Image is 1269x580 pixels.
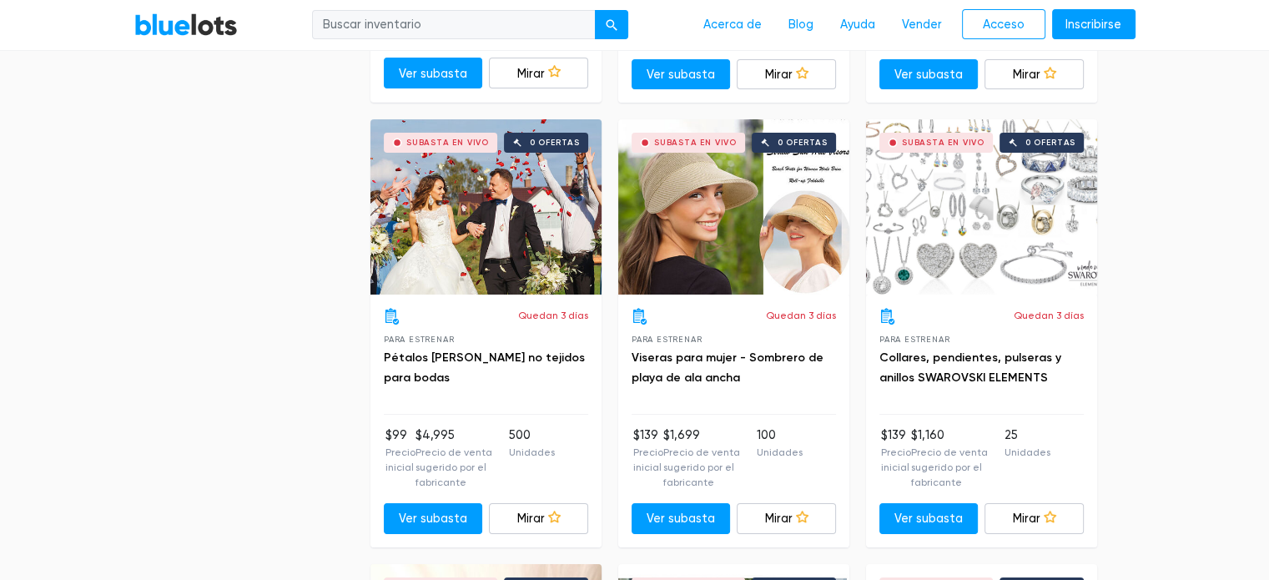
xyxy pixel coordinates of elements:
font: Subasta en vivo [902,138,984,148]
font: $139 [881,428,906,442]
a: Ver subasta [384,58,483,88]
font: Mirar [1013,512,1040,526]
a: Ver subasta [384,503,483,534]
font: Mirar [1013,68,1040,82]
a: Blog [775,9,827,41]
font: Ver subasta [647,68,715,82]
a: Mirar [984,503,1084,534]
font: Unidades [509,446,555,458]
font: Precio inicial [385,446,415,473]
a: Subasta en vivo 0 ofertas [866,119,1097,295]
font: Ver subasta [894,68,963,82]
font: Precio de venta sugerido por el fabricante [415,446,492,488]
a: Ver subasta [879,59,979,90]
font: Mirar [765,68,793,82]
font: Quedan 3 días [518,310,588,321]
a: Ayuda [827,9,889,41]
font: Mirar [765,512,793,526]
font: 100 [757,428,776,442]
font: Para estrenar [384,335,454,344]
a: Acerca de [690,9,775,41]
a: Subasta en vivo 0 ofertas [370,119,602,295]
a: Mirar [489,503,588,534]
font: Subasta en vivo [654,138,737,148]
font: 500 [509,428,531,442]
font: 25 [1005,428,1018,442]
font: Quedan 3 días [766,310,836,321]
font: Vender [902,18,942,32]
font: Subasta en vivo [406,138,489,148]
font: Para estrenar [632,335,702,344]
a: Ver subasta [879,503,979,534]
font: 0 ofertas [530,138,580,148]
a: Mirar [984,59,1084,90]
font: Para estrenar [879,335,949,344]
a: Mirar [489,58,588,88]
font: Acerca de [703,18,762,32]
font: Acceso [983,18,1025,32]
font: 0 ofertas [778,138,828,148]
font: $139 [633,428,658,442]
font: Ver subasta [399,66,467,80]
font: Precio de venta sugerido por el fabricante [911,446,988,488]
font: Ver subasta [894,512,963,526]
font: Unidades [757,446,803,458]
font: Precio inicial [633,446,663,473]
a: Ver subasta [632,59,731,90]
font: Inscribirse [1065,18,1121,32]
a: Mirar [737,503,836,534]
a: Vender [889,9,955,41]
a: Ver subasta [632,503,731,534]
font: Blog [788,18,813,32]
font: Precio de venta sugerido por el fabricante [663,446,740,488]
a: Pétalos [PERSON_NAME] no tejidos para bodas [384,351,585,385]
font: Mirar [517,512,545,526]
font: Ayuda [840,18,875,32]
font: Unidades [1005,446,1050,458]
font: Ver subasta [399,512,467,526]
font: 0 ofertas [1025,138,1075,148]
a: Inscribirse [1052,9,1136,40]
a: Subasta en vivo 0 ofertas [618,119,849,295]
font: Ver subasta [647,512,715,526]
a: Mirar [737,59,836,90]
font: $1,699 [663,428,700,442]
input: Buscar inventario [312,10,596,40]
font: $1,160 [911,428,944,442]
font: $4,995 [415,428,455,442]
a: Acceso [962,9,1045,40]
font: Quedan 3 días [1014,310,1084,321]
a: Viseras para mujer - Sombrero de playa de ala ancha [632,351,823,385]
font: Precio inicial [881,446,911,473]
font: Mirar [517,66,545,80]
a: Collares, pendientes, pulseras y anillos SWAROVSKI ELEMENTS [879,351,1061,385]
font: $99 [385,428,407,442]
